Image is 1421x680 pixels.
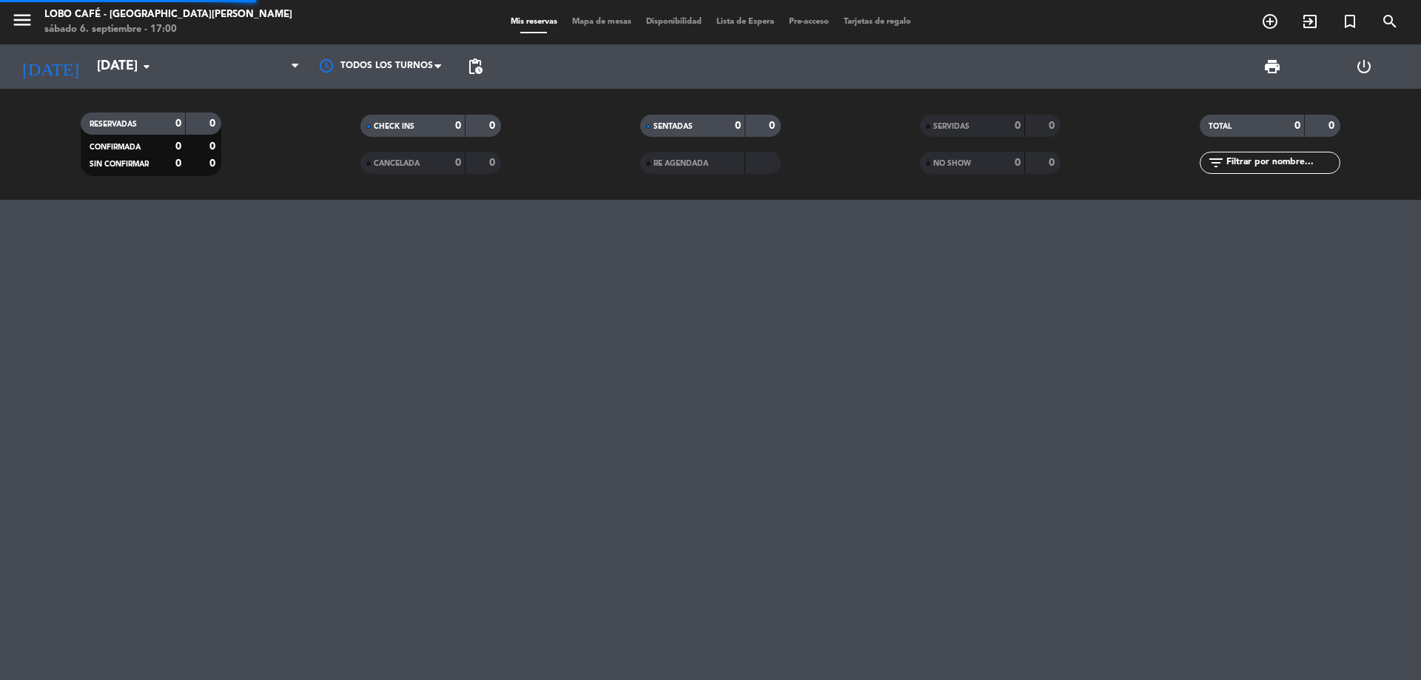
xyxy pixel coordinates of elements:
i: [DATE] [11,50,90,83]
strong: 0 [1049,121,1058,131]
strong: 0 [175,118,181,129]
span: Mis reservas [503,18,565,26]
strong: 0 [175,141,181,152]
strong: 0 [489,121,498,131]
span: RESERVADAS [90,121,137,128]
i: turned_in_not [1341,13,1359,30]
span: SERVIDAS [933,123,970,130]
strong: 0 [1015,158,1021,168]
strong: 0 [209,141,218,152]
i: arrow_drop_down [138,58,155,75]
span: Disponibilidad [639,18,709,26]
strong: 0 [769,121,778,131]
span: Pre-acceso [782,18,836,26]
strong: 0 [1328,121,1337,131]
strong: 0 [1015,121,1021,131]
button: menu [11,9,33,36]
strong: 0 [1049,158,1058,168]
strong: 0 [175,158,181,169]
span: Mapa de mesas [565,18,639,26]
strong: 0 [209,158,218,169]
i: filter_list [1207,154,1225,172]
span: SIN CONFIRMAR [90,161,149,168]
i: power_settings_new [1355,58,1373,75]
strong: 0 [489,158,498,168]
strong: 0 [455,121,461,131]
span: Lista de Espera [709,18,782,26]
i: search [1381,13,1399,30]
div: Lobo Café - [GEOGRAPHIC_DATA][PERSON_NAME] [44,7,292,22]
span: CONFIRMADA [90,144,141,151]
div: sábado 6. septiembre - 17:00 [44,22,292,37]
strong: 0 [209,118,218,129]
div: LOG OUT [1318,44,1410,89]
span: Tarjetas de regalo [836,18,918,26]
span: pending_actions [466,58,484,75]
span: NO SHOW [933,160,971,167]
span: CANCELADA [374,160,420,167]
span: CHECK INS [374,123,414,130]
span: SENTADAS [654,123,693,130]
input: Filtrar por nombre... [1225,155,1340,171]
i: menu [11,9,33,31]
strong: 0 [1294,121,1300,131]
span: RE AGENDADA [654,160,708,167]
strong: 0 [735,121,741,131]
i: add_circle_outline [1261,13,1279,30]
span: print [1263,58,1281,75]
i: exit_to_app [1301,13,1319,30]
span: TOTAL [1209,123,1232,130]
strong: 0 [455,158,461,168]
